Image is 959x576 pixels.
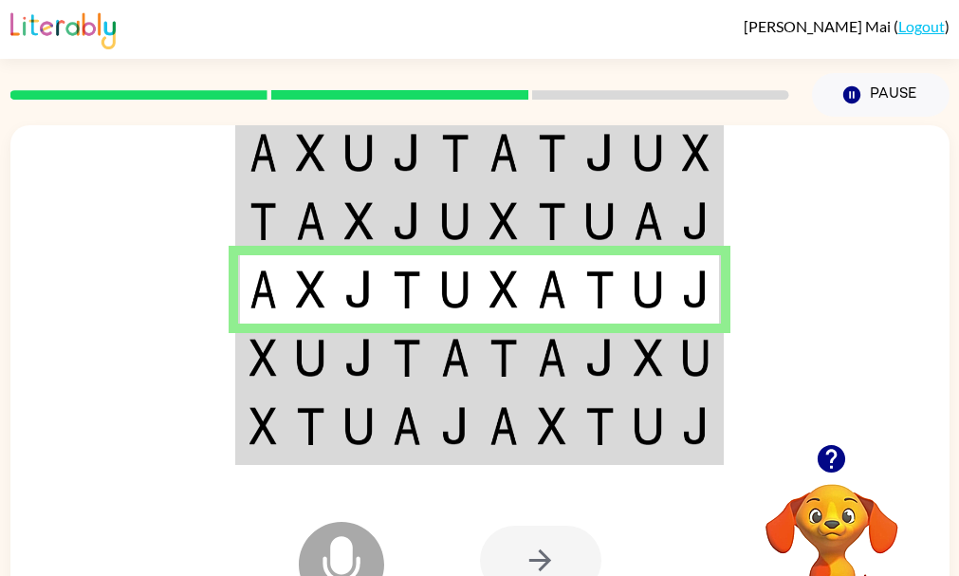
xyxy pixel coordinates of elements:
img: a [249,270,277,308]
span: [PERSON_NAME] Mai [744,17,894,35]
img: u [441,202,470,240]
img: j [393,202,422,240]
img: t [538,134,567,172]
img: u [344,134,374,172]
div: ( ) [744,17,950,35]
img: j [441,407,470,445]
img: u [296,339,325,377]
img: Literably [10,8,116,49]
img: j [393,134,422,172]
img: j [682,407,710,445]
img: j [585,134,615,172]
img: a [393,407,422,445]
img: t [441,134,470,172]
img: u [634,134,663,172]
img: t [538,202,567,240]
img: j [585,339,615,377]
img: j [344,339,374,377]
img: t [585,407,615,445]
img: a [441,339,470,377]
img: u [634,270,663,308]
img: t [296,407,325,445]
img: u [344,407,374,445]
img: x [249,339,277,377]
img: x [296,134,325,172]
button: Pause [812,73,950,117]
img: x [344,202,374,240]
a: Logout [898,17,945,35]
img: u [682,339,710,377]
img: u [634,407,663,445]
img: t [585,270,615,308]
img: a [634,202,663,240]
img: t [249,202,277,240]
img: a [538,339,567,377]
img: x [489,270,519,308]
img: a [489,407,519,445]
img: x [489,202,519,240]
img: x [634,339,663,377]
img: t [393,270,422,308]
img: x [682,134,710,172]
img: j [344,270,374,308]
img: a [538,270,567,308]
img: x [296,270,325,308]
img: a [296,202,325,240]
img: t [393,339,422,377]
img: x [249,407,277,445]
img: u [585,202,615,240]
img: a [249,134,277,172]
img: j [682,202,710,240]
img: a [489,134,519,172]
img: u [441,270,470,308]
img: x [538,407,567,445]
img: j [682,270,710,308]
img: t [489,339,519,377]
